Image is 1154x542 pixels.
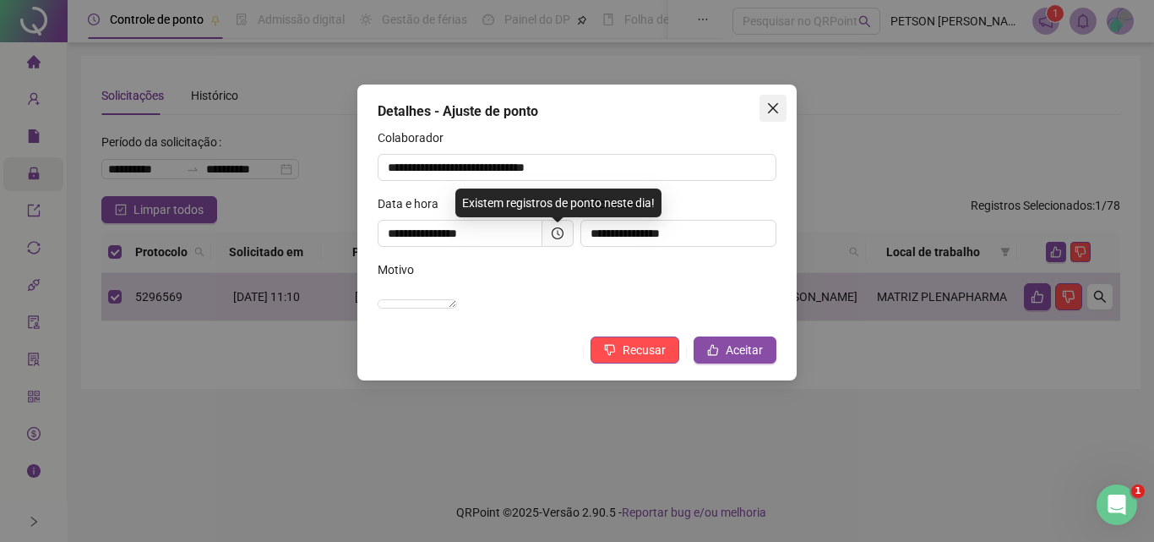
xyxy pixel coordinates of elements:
[591,337,679,364] button: Recusar
[694,337,776,364] button: Aceitar
[552,227,563,239] span: clock-circle
[726,341,763,359] span: Aceitar
[1131,485,1145,498] span: 1
[378,129,455,147] label: Colaborador
[759,95,787,122] button: Close
[766,101,780,115] span: close
[1097,485,1137,525] iframe: Intercom live chat
[623,341,666,359] span: Recusar
[378,194,449,213] label: Data e hora
[378,101,776,122] div: Detalhes - Ajuste de ponto
[455,189,661,217] div: Existem registros de ponto neste dia!
[378,260,425,279] label: Motivo
[707,344,719,356] span: like
[604,344,616,356] span: dislike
